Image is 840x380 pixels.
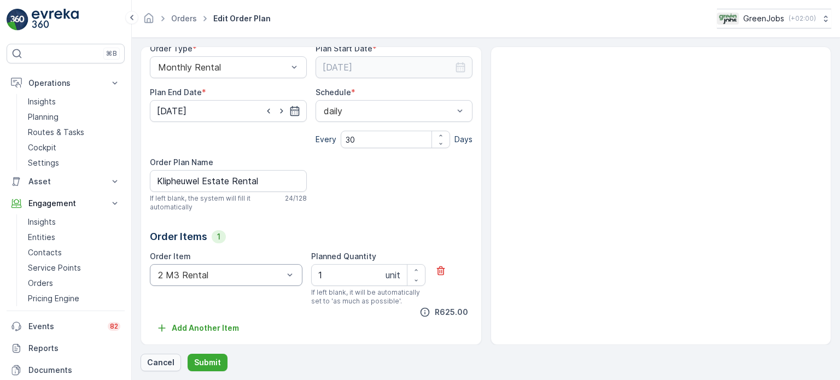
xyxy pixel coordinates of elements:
[110,322,118,331] p: 82
[285,194,307,203] p: 24 / 128
[717,13,739,25] img: Green_Jobs_Logo.png
[141,354,181,371] button: Cancel
[194,357,221,368] p: Submit
[316,44,372,53] label: Plan Start Date
[150,252,191,261] label: Order Item
[24,230,125,245] a: Entities
[28,247,62,258] p: Contacts
[150,319,246,337] button: Add Another Item
[415,306,472,319] button: R625.00
[172,323,239,334] p: Add Another Item
[150,157,213,167] label: Order Plan Name
[188,354,227,371] button: Submit
[7,9,28,31] img: logo
[28,96,56,107] p: Insights
[7,72,125,94] button: Operations
[717,9,831,28] button: GreenJobs(+02:00)
[316,134,336,145] p: Every
[150,87,202,97] label: Plan End Date
[24,125,125,140] a: Routes & Tasks
[150,229,207,244] p: Order Items
[789,14,816,23] p: ( +02:00 )
[28,262,81,273] p: Service Points
[171,14,197,23] a: Orders
[28,217,56,227] p: Insights
[24,140,125,155] a: Cockpit
[386,268,400,282] p: unit
[28,127,84,138] p: Routes & Tasks
[28,343,120,354] p: Reports
[7,192,125,214] button: Engagement
[24,291,125,306] a: Pricing Engine
[7,337,125,359] a: Reports
[743,13,784,24] p: GreenJobs
[316,87,351,97] label: Schedule
[150,100,307,122] input: dd/mm/yyyy
[24,245,125,260] a: Contacts
[435,307,468,317] span: R625.00
[454,134,472,145] p: Days
[28,232,55,243] p: Entities
[28,176,103,187] p: Asset
[28,78,103,89] p: Operations
[24,276,125,291] a: Orders
[28,142,56,153] p: Cockpit
[150,194,281,212] span: If left blank, the system will fill it automatically
[24,260,125,276] a: Service Points
[28,198,103,209] p: Engagement
[311,288,425,306] span: If left blank, it will be automatically set to 'as much as possible'.
[143,16,155,26] a: Homepage
[32,9,79,31] img: logo_light-DOdMpM7g.png
[216,231,221,242] p: 1
[7,315,125,337] a: Events82
[106,49,117,58] p: ⌘B
[7,171,125,192] button: Asset
[24,109,125,125] a: Planning
[311,252,376,261] label: Planned Quantity
[24,155,125,171] a: Settings
[147,357,174,368] p: Cancel
[211,13,273,24] span: Edit Order Plan
[28,293,79,304] p: Pricing Engine
[28,365,120,376] p: Documents
[28,278,53,289] p: Orders
[316,56,472,78] input: dd/mm/yyyy
[150,44,192,53] label: Order Type
[24,214,125,230] a: Insights
[28,321,101,332] p: Events
[28,112,59,122] p: Planning
[24,94,125,109] a: Insights
[28,157,59,168] p: Settings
